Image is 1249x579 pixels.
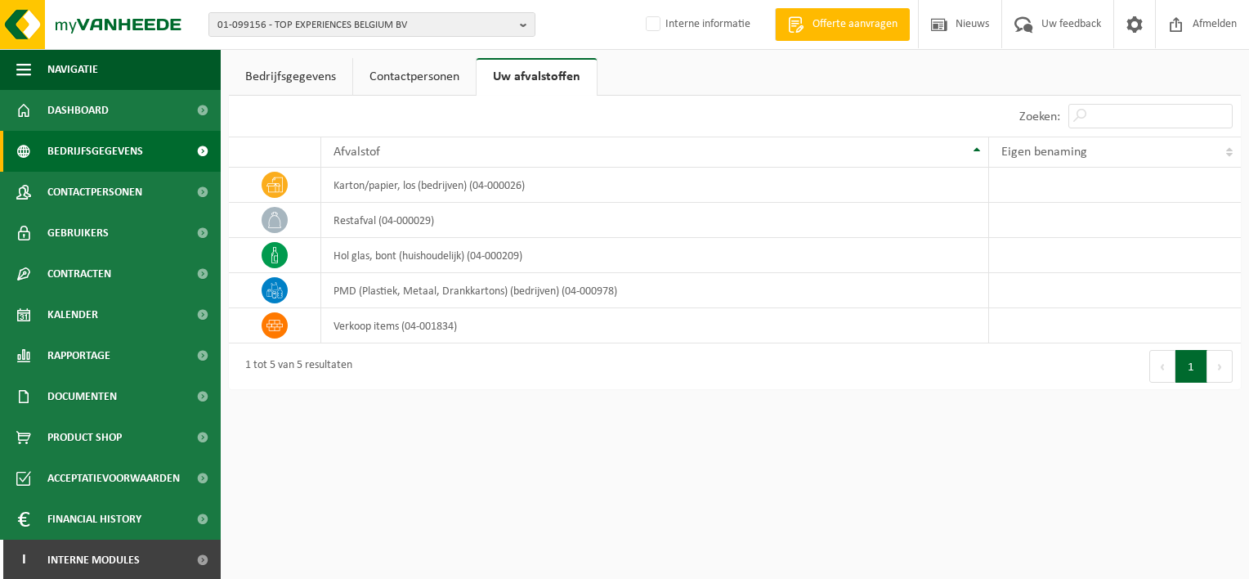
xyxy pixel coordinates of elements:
span: Dashboard [47,90,109,131]
label: Zoeken: [1019,110,1060,123]
span: Bedrijfsgegevens [47,131,143,172]
button: Previous [1149,350,1175,383]
label: Interne informatie [642,12,750,37]
span: Rapportage [47,335,110,376]
a: Bedrijfsgegevens [229,58,352,96]
span: Financial History [47,499,141,540]
span: Offerte aanvragen [808,16,902,33]
span: Product Shop [47,417,122,458]
a: Offerte aanvragen [775,8,910,41]
div: 1 tot 5 van 5 resultaten [237,352,352,381]
td: hol glas, bont (huishoudelijk) (04-000209) [321,238,989,273]
td: PMD (Plastiek, Metaal, Drankkartons) (bedrijven) (04-000978) [321,273,989,308]
td: verkoop items (04-001834) [321,308,989,343]
span: Navigatie [47,49,98,90]
span: Documenten [47,376,117,417]
span: 01-099156 - TOP EXPERIENCES BELGIUM BV [217,13,513,38]
a: Contactpersonen [353,58,476,96]
button: 1 [1175,350,1207,383]
span: Contactpersonen [47,172,142,213]
span: Eigen benaming [1001,146,1087,159]
td: restafval (04-000029) [321,203,989,238]
td: karton/papier, los (bedrijven) (04-000026) [321,168,989,203]
button: 01-099156 - TOP EXPERIENCES BELGIUM BV [208,12,535,37]
span: Gebruikers [47,213,109,254]
a: Uw afvalstoffen [477,58,597,96]
span: Afvalstof [334,146,380,159]
span: Acceptatievoorwaarden [47,458,180,499]
button: Next [1207,350,1233,383]
span: Kalender [47,294,98,335]
span: Contracten [47,254,111,294]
